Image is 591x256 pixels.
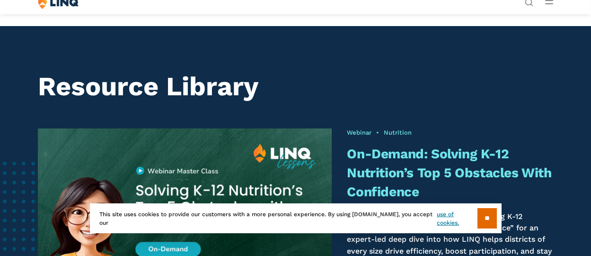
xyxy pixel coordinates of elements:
[90,203,502,233] div: This site uses cookies to provide our customers with a more personal experience. By using [DOMAIN...
[347,146,551,200] a: On-Demand: Solving K-12 Nutrition’s Top 5 Obstacles With Confidence
[38,72,553,102] h1: Resource Library
[347,129,371,136] a: Webinar
[437,210,477,227] a: use of cookies.
[347,128,553,137] div: •
[384,129,412,136] a: Nutrition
